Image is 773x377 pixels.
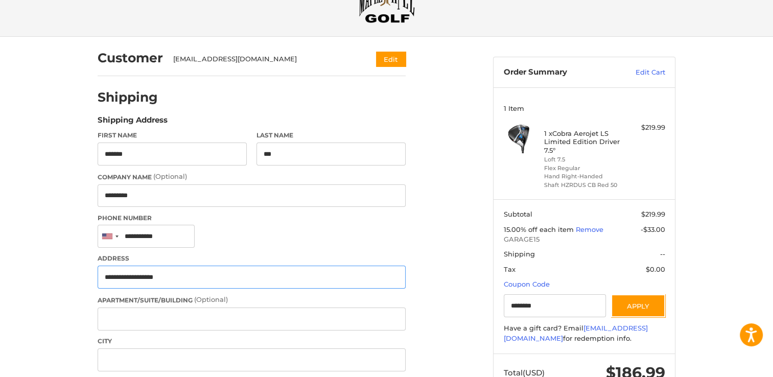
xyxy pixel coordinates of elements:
[544,172,622,181] li: Hand Right-Handed
[194,295,228,303] small: (Optional)
[544,129,622,154] h4: 1 x Cobra Aerojet LS Limited Edition Driver 7.5°
[660,250,665,258] span: --
[504,324,648,342] a: [EMAIL_ADDRESS][DOMAIN_NAME]
[504,104,665,112] h3: 1 Item
[98,172,406,182] label: Company Name
[504,323,665,343] div: Have a gift card? Email for redemption info.
[98,89,158,105] h2: Shipping
[98,337,406,346] label: City
[153,172,187,180] small: (Optional)
[646,265,665,273] span: $0.00
[544,181,622,190] li: Shaft HZRDUS CB Red 50
[641,225,665,233] span: -$33.00
[625,123,665,133] div: $219.99
[98,114,168,131] legend: Shipping Address
[98,50,163,66] h2: Customer
[544,164,622,173] li: Flex Regular
[689,349,773,377] iframe: Google Customer Reviews
[544,155,622,164] li: Loft 7.5
[376,52,406,66] button: Edit
[504,280,550,288] a: Coupon Code
[504,210,532,218] span: Subtotal
[98,225,122,247] div: United States: +1
[504,265,516,273] span: Tax
[504,294,606,317] input: Gift Certificate or Coupon Code
[504,225,576,233] span: 15.00% off each item
[98,254,406,263] label: Address
[614,67,665,78] a: Edit Cart
[576,225,603,233] a: Remove
[504,67,614,78] h3: Order Summary
[173,54,357,64] div: [EMAIL_ADDRESS][DOMAIN_NAME]
[98,295,406,305] label: Apartment/Suite/Building
[504,234,665,245] span: GARAGE15
[611,294,665,317] button: Apply
[504,250,535,258] span: Shipping
[256,131,406,140] label: Last Name
[98,131,247,140] label: First Name
[98,214,406,223] label: Phone Number
[641,210,665,218] span: $219.99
